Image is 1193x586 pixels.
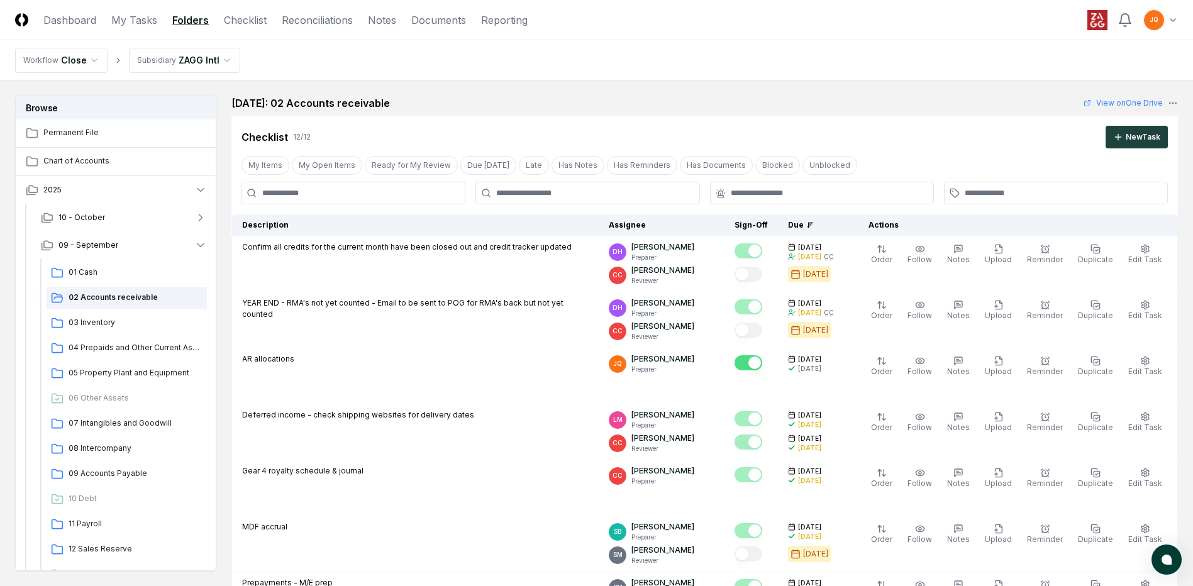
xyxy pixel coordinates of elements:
[1126,465,1165,492] button: Edit Task
[613,303,623,312] span: DH
[46,538,207,561] a: 12 Sales Reserve
[631,265,694,276] p: [PERSON_NAME]
[631,545,694,556] p: [PERSON_NAME]
[58,240,118,251] span: 09 - September
[798,308,821,318] div: [DATE]
[798,522,821,532] span: [DATE]
[16,96,216,119] h3: Browse
[1024,297,1065,324] button: Reminder
[947,255,970,264] span: Notes
[1027,534,1063,544] span: Reminder
[1126,131,1160,143] div: New Task
[868,241,895,268] button: Order
[69,493,202,504] span: 10 Debt
[907,423,932,432] span: Follow
[982,241,1014,268] button: Upload
[69,417,202,429] span: 07 Intangibles and Goodwill
[631,276,694,285] p: Reviewer
[824,308,834,318] div: CC
[69,443,202,454] span: 08 Intercompany
[735,243,762,258] button: Mark complete
[803,268,828,280] div: [DATE]
[982,409,1014,436] button: Upload
[907,311,932,320] span: Follow
[905,297,935,324] button: Follow
[803,548,828,560] div: [DATE]
[31,231,217,259] button: 09 - September
[293,131,311,143] div: 12 / 12
[985,478,1012,488] span: Upload
[631,477,694,486] p: Preparer
[798,364,821,373] div: [DATE]
[69,267,202,278] span: 01 Cash
[1075,297,1116,324] button: Duplicate
[43,155,207,167] span: Chart of Accounts
[631,365,694,374] p: Preparer
[1027,423,1063,432] span: Reminder
[905,241,935,268] button: Follow
[868,297,895,324] button: Order
[1075,409,1116,436] button: Duplicate
[755,156,800,175] button: Blocked
[232,214,599,236] th: Description
[905,353,935,380] button: Follow
[985,423,1012,432] span: Upload
[242,521,287,533] p: MDF accrual
[242,353,294,365] p: AR allocations
[631,433,694,444] p: [PERSON_NAME]
[1075,353,1116,380] button: Duplicate
[460,156,516,175] button: Due Today
[798,467,821,476] span: [DATE]
[985,255,1012,264] span: Upload
[1027,311,1063,320] span: Reminder
[613,550,623,560] span: SM
[23,55,58,66] div: Workflow
[1024,465,1065,492] button: Reminder
[798,532,821,541] div: [DATE]
[1078,255,1113,264] span: Duplicate
[1126,297,1165,324] button: Edit Task
[945,241,972,268] button: Notes
[46,337,207,360] a: 04 Prepaids and Other Current Assets
[1084,97,1163,109] a: View onOne Drive
[1075,465,1116,492] button: Duplicate
[46,463,207,485] a: 09 Accounts Payable
[945,353,972,380] button: Notes
[868,353,895,380] button: Order
[614,527,621,536] span: SB
[945,409,972,436] button: Notes
[46,387,207,410] a: 06 Other Assets
[46,563,207,586] a: 13 Deferred Revenue
[172,13,209,28] a: Folders
[735,434,762,450] button: Mark complete
[69,367,202,379] span: 05 Property Plant and Equipment
[519,156,549,175] button: Late
[46,438,207,460] a: 08 Intercompany
[735,411,762,426] button: Mark complete
[224,13,267,28] a: Checklist
[411,13,466,28] a: Documents
[868,409,895,436] button: Order
[982,521,1014,548] button: Upload
[858,219,1168,231] div: Actions
[985,311,1012,320] span: Upload
[69,518,202,529] span: 11 Payroll
[907,478,932,488] span: Follow
[613,471,623,480] span: CC
[1078,367,1113,376] span: Duplicate
[735,323,762,338] button: Mark complete
[735,523,762,538] button: Mark complete
[1024,409,1065,436] button: Reminder
[947,478,970,488] span: Notes
[735,546,762,561] button: Mark complete
[631,321,694,332] p: [PERSON_NAME]
[871,367,892,376] span: Order
[1128,367,1162,376] span: Edit Task
[1128,478,1162,488] span: Edit Task
[982,297,1014,324] button: Upload
[1126,521,1165,548] button: Edit Task
[282,13,353,28] a: Reconciliations
[735,299,762,314] button: Mark complete
[982,465,1014,492] button: Upload
[69,317,202,328] span: 03 Inventory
